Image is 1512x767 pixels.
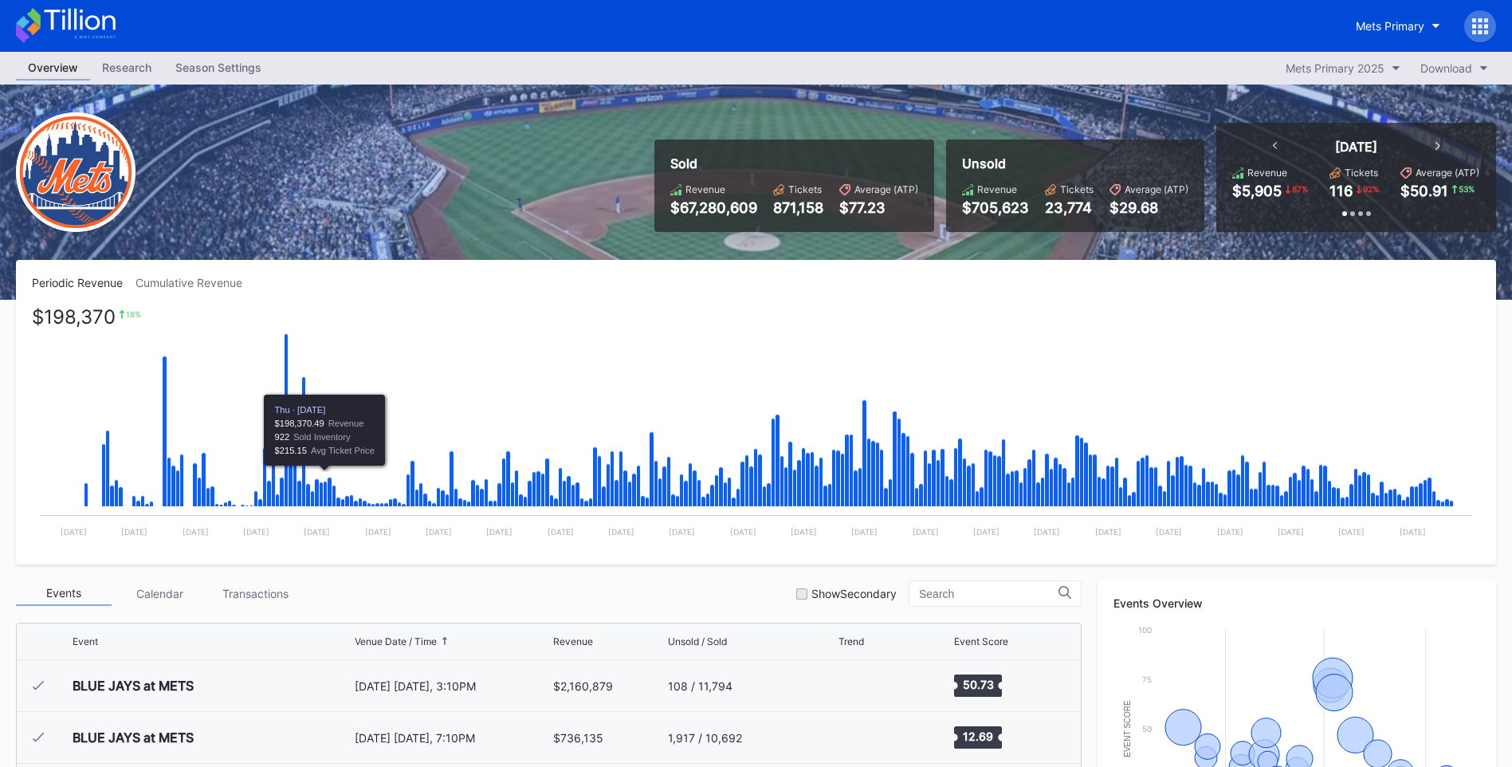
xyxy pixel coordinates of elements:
[183,527,209,537] text: [DATE]
[854,183,918,195] div: Average (ATP)
[553,731,603,745] div: $736,135
[1095,527,1121,537] text: [DATE]
[73,635,98,647] div: Event
[32,276,135,289] div: Periodic Revenue
[1416,167,1479,179] div: Average (ATP)
[1232,183,1282,199] div: $5,905
[426,527,452,537] text: [DATE]
[668,635,727,647] div: Unsold / Sold
[1329,183,1353,199] div: 116
[16,581,112,606] div: Events
[90,56,163,81] a: Research
[73,678,194,694] div: BLUE JAYS at METS
[913,527,939,537] text: [DATE]
[1344,11,1452,41] button: Mets Primary
[839,199,918,216] div: $77.23
[1278,57,1408,79] button: Mets Primary 2025
[112,581,207,606] div: Calendar
[355,731,549,745] div: [DATE] [DATE], 7:10PM
[304,527,330,537] text: [DATE]
[16,112,135,232] img: New-York-Mets-Transparent.png
[730,527,756,537] text: [DATE]
[851,527,878,537] text: [DATE]
[1286,61,1384,75] div: Mets Primary 2025
[669,527,695,537] text: [DATE]
[207,581,303,606] div: Transactions
[977,183,1017,195] div: Revenue
[919,588,1058,600] input: Search
[1335,139,1377,155] div: [DATE]
[1412,57,1496,79] button: Download
[668,679,732,693] div: 108 / 11,794
[73,730,194,745] div: BLUE JAYS at METS
[1138,625,1152,635] text: 100
[1045,199,1094,216] div: 23,774
[355,679,549,693] div: [DATE] [DATE], 3:10PM
[1034,527,1060,537] text: [DATE]
[1400,183,1448,199] div: $50.91
[773,199,823,216] div: 871,158
[126,309,141,319] div: 18 %
[163,56,273,79] div: Season Settings
[1060,183,1094,195] div: Tickets
[954,635,1008,647] div: Event Score
[1345,167,1378,179] div: Tickets
[1142,724,1152,734] text: 50
[670,199,757,216] div: $67,280,609
[811,587,897,600] div: Show Secondary
[548,527,574,537] text: [DATE]
[1290,183,1310,195] div: 87 %
[962,155,1188,171] div: Unsold
[838,718,886,757] svg: Chart title
[1400,527,1426,537] text: [DATE]
[1113,596,1480,610] div: Events Overview
[1356,19,1424,33] div: Mets Primary
[553,635,593,647] div: Revenue
[962,199,1029,216] div: $705,623
[135,276,255,289] div: Cumulative Revenue
[962,678,993,691] text: 50.73
[355,635,437,647] div: Venue Date / Time
[1142,675,1152,684] text: 75
[973,527,999,537] text: [DATE]
[16,56,90,81] a: Overview
[608,527,634,537] text: [DATE]
[1109,199,1188,216] div: $29.68
[668,731,742,745] div: 1,917 / 10,692
[963,730,993,743] text: 12.69
[1338,527,1365,537] text: [DATE]
[32,309,116,324] div: $198,370
[1247,167,1287,179] div: Revenue
[486,527,513,537] text: [DATE]
[163,56,273,81] a: Season Settings
[670,155,918,171] div: Sold
[553,679,613,693] div: $2,160,879
[61,527,87,537] text: [DATE]
[1278,527,1304,537] text: [DATE]
[90,56,163,79] div: Research
[788,183,822,195] div: Tickets
[1361,183,1380,195] div: 92 %
[243,527,269,537] text: [DATE]
[365,527,391,537] text: [DATE]
[121,527,147,537] text: [DATE]
[1156,527,1182,537] text: [DATE]
[32,309,1480,549] svg: Chart title
[1125,183,1188,195] div: Average (ATP)
[838,666,886,706] svg: Chart title
[838,635,864,647] div: Trend
[1420,61,1472,75] div: Download
[1457,183,1476,195] div: 53 %
[1123,700,1132,757] text: Event Score
[791,527,817,537] text: [DATE]
[685,183,725,195] div: Revenue
[1217,527,1243,537] text: [DATE]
